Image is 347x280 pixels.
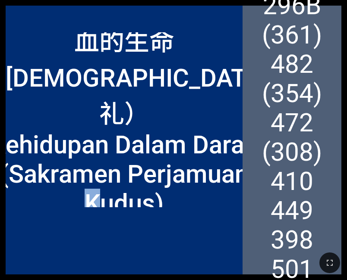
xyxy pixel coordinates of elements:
li: 410 [271,167,313,196]
li: 482 (354) [248,50,336,108]
li: 398 [271,225,313,255]
li: 449 [271,196,313,225]
li: 472 (308) [248,108,336,167]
